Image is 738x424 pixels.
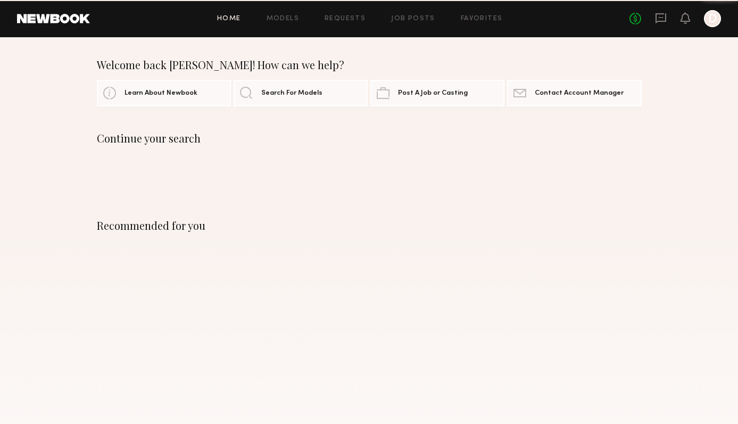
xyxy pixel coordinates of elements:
span: Contact Account Manager [535,90,624,97]
a: Favorites [461,15,503,22]
a: Job Posts [391,15,435,22]
span: Learn About Newbook [125,90,197,97]
a: Contact Account Manager [507,80,641,106]
div: Recommended for you [97,219,642,232]
a: Requests [325,15,366,22]
a: Search For Models [234,80,368,106]
a: Home [217,15,241,22]
span: Post A Job or Casting [398,90,468,97]
div: Continue your search [97,132,642,145]
div: Welcome back [PERSON_NAME]! How can we help? [97,59,642,71]
a: D [704,10,721,27]
a: Learn About Newbook [97,80,231,106]
span: Search For Models [261,90,322,97]
a: Models [267,15,299,22]
a: Post A Job or Casting [370,80,504,106]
